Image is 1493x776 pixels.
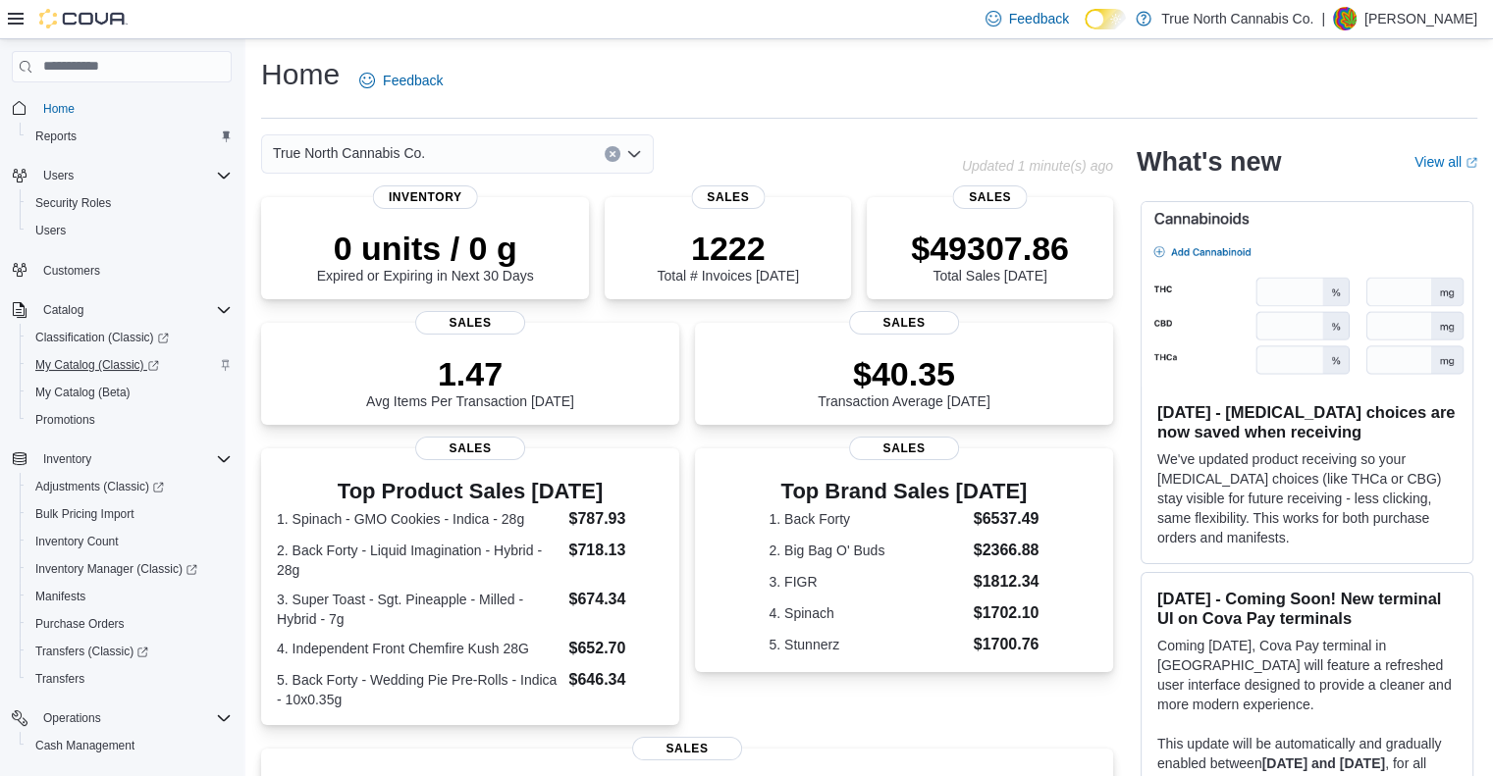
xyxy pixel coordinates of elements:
[568,539,663,562] dd: $718.13
[4,256,240,285] button: Customers
[27,734,142,757] a: Cash Management
[769,480,1039,503] h3: Top Brand Sales [DATE]
[20,555,240,583] a: Inventory Manager (Classic)
[35,298,91,322] button: Catalog
[317,229,534,268] p: 0 units / 0 g
[20,351,240,379] a: My Catalog (Classic)
[20,406,240,434] button: Promotions
[27,640,156,663] a: Transfers (Classic)
[27,530,127,553] a: Inventory Count
[691,185,765,209] span: Sales
[27,219,232,242] span: Users
[43,101,75,117] span: Home
[35,561,197,577] span: Inventory Manager (Classic)
[1137,146,1281,178] h2: What's new
[27,219,74,242] a: Users
[317,229,534,284] div: Expired or Expiring in Next 30 Days
[273,141,425,165] span: True North Cannabis Co.
[366,354,574,393] p: 1.47
[20,528,240,555] button: Inventory Count
[27,734,232,757] span: Cash Management
[27,557,205,581] a: Inventory Manager (Classic)
[35,706,109,730] button: Operations
[277,590,560,629] dt: 3. Super Toast - Sgt. Pineapple - Milled - Hybrid - 7g
[769,603,965,623] dt: 4. Spinach
[35,96,232,121] span: Home
[27,530,232,553] span: Inventory Count
[911,229,1069,268] p: $49307.86
[1414,154,1477,170] a: View allExternal link
[35,616,125,632] span: Purchase Orders
[27,502,232,526] span: Bulk Pricing Import
[27,353,167,377] a: My Catalog (Classic)
[1262,755,1385,771] strong: [DATE] and [DATE]
[632,737,742,760] span: Sales
[415,311,525,335] span: Sales
[35,258,232,283] span: Customers
[769,572,965,592] dt: 3. FIGR
[974,601,1040,625] dd: $1702.10
[27,557,232,581] span: Inventory Manager (Classic)
[27,125,84,148] a: Reports
[4,94,240,123] button: Home
[1333,7,1357,30] div: Dave Coleman
[4,296,240,324] button: Catalog
[962,158,1113,174] p: Updated 1 minute(s) ago
[35,534,119,549] span: Inventory Count
[27,408,103,432] a: Promotions
[1009,9,1069,28] span: Feedback
[27,585,93,608] a: Manifests
[35,259,108,283] a: Customers
[27,667,92,691] a: Transfers
[27,502,142,526] a: Bulk Pricing Import
[1161,7,1313,30] p: True North Cannabis Co.
[974,570,1040,594] dd: $1812.34
[1321,7,1325,30] p: |
[974,539,1040,562] dd: $2366.88
[27,667,232,691] span: Transfers
[27,381,232,404] span: My Catalog (Beta)
[27,125,232,148] span: Reports
[849,311,959,335] span: Sales
[35,164,81,187] button: Users
[769,541,965,560] dt: 2. Big Bag O' Buds
[1466,157,1477,169] svg: External link
[261,55,340,94] h1: Home
[35,447,99,471] button: Inventory
[20,123,240,150] button: Reports
[20,500,240,528] button: Bulk Pricing Import
[39,9,128,28] img: Cova
[20,379,240,406] button: My Catalog (Beta)
[911,229,1069,284] div: Total Sales [DATE]
[20,610,240,638] button: Purchase Orders
[769,635,965,654] dt: 5. Stunnerz
[35,479,164,494] span: Adjustments (Classic)
[568,637,663,660] dd: $652.70
[35,738,134,753] span: Cash Management
[568,588,663,611] dd: $674.34
[605,146,620,162] button: Clear input
[35,671,84,687] span: Transfers
[27,353,232,377] span: My Catalog (Classic)
[43,168,74,183] span: Users
[1157,402,1457,441] h3: [DATE] - [MEDICAL_DATA] choices are now saved when receiving
[27,381,138,404] a: My Catalog (Beta)
[35,412,95,428] span: Promotions
[818,354,990,409] div: Transaction Average [DATE]
[35,506,134,522] span: Bulk Pricing Import
[1085,9,1126,29] input: Dark Mode
[43,263,100,279] span: Customers
[277,639,560,658] dt: 4. Independent Front Chemfire Kush 28G
[4,704,240,732] button: Operations
[277,670,560,709] dt: 5. Back Forty - Wedding Pie Pre-Rolls - Indica - 10x0.35g
[35,129,77,144] span: Reports
[27,612,133,636] a: Purchase Orders
[366,354,574,409] div: Avg Items Per Transaction [DATE]
[20,189,240,217] button: Security Roles
[20,583,240,610] button: Manifests
[35,97,82,121] a: Home
[20,324,240,351] a: Classification (Classic)
[1364,7,1477,30] p: [PERSON_NAME]
[20,217,240,244] button: Users
[43,451,91,467] span: Inventory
